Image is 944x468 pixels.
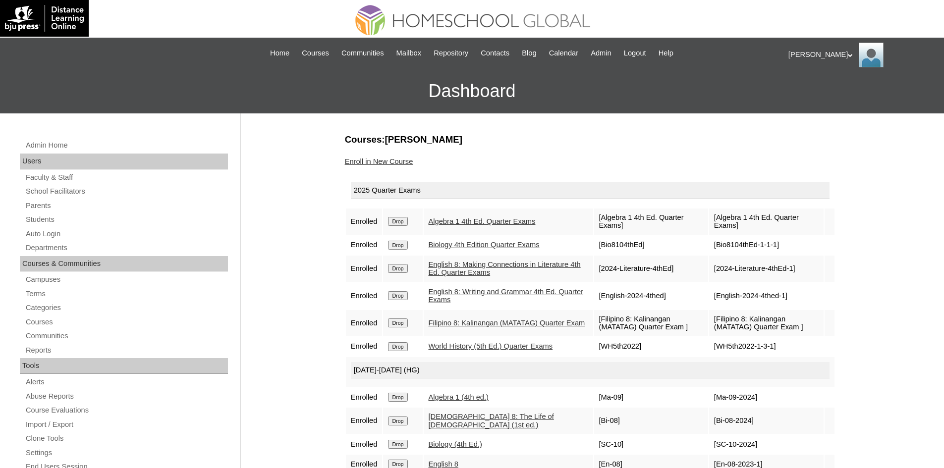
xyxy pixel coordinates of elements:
[20,358,228,374] div: Tools
[594,236,708,255] td: [Bio8104thEd]
[859,43,884,67] img: Ariane Ebuen
[346,408,383,434] td: Enrolled
[481,48,509,59] span: Contacts
[624,48,646,59] span: Logout
[594,388,708,407] td: [Ma-09]
[351,362,830,379] div: [DATE]-[DATE] (HG)
[25,404,228,416] a: Course Evaluations
[25,242,228,254] a: Departments
[429,460,458,468] a: English 8
[270,48,289,59] span: Home
[709,310,824,336] td: [Filipino 8: Kalinangan (MATATAG) Quarter Exam ]
[388,342,407,351] input: Drop
[388,291,407,300] input: Drop
[594,208,708,235] td: [Algebra 1 4th Ed. Quarter Exams]
[594,435,708,454] td: [SC-10]
[297,48,334,59] a: Courses
[265,48,294,59] a: Home
[654,48,678,59] a: Help
[388,440,407,449] input: Drop
[594,283,708,309] td: [English-2024-4thed]
[709,408,824,434] td: [Bi-08-2024]
[25,302,228,314] a: Categories
[429,440,482,448] a: Biology (4th Ed.)
[25,228,228,240] a: Auto Login
[388,241,407,250] input: Drop
[346,337,383,356] td: Enrolled
[429,393,489,401] a: Algebra 1 (4th ed.)
[709,236,824,255] td: [Bio8104thEd-1-1-1]
[341,48,384,59] span: Communities
[709,208,824,235] td: [Algebra 1 4th Ed. Quarter Exams]
[25,185,228,198] a: School Facilitators
[709,388,824,407] td: [Ma-09-2024]
[346,236,383,255] td: Enrolled
[25,330,228,342] a: Communities
[25,418,228,431] a: Import / Export
[25,288,228,300] a: Terms
[591,48,611,59] span: Admin
[429,48,473,59] a: Repository
[709,337,824,356] td: [WH5th2022-1-3-1]
[345,133,835,146] h3: Courses:[PERSON_NAME]
[594,408,708,434] td: [Bi-08]
[709,435,824,454] td: [SC-10-2024]
[429,319,585,327] a: Filipino 8: Kalinangan (MATATAG) Quarter Exam
[429,413,554,429] a: [DEMOGRAPHIC_DATA] 8: The Life of [DEMOGRAPHIC_DATA] (1st ed.)
[20,154,228,169] div: Users
[346,388,383,407] td: Enrolled
[345,157,413,165] a: Enroll in New Course
[788,43,934,67] div: [PERSON_NAME]
[25,447,228,459] a: Settings
[434,48,468,59] span: Repository
[429,288,584,304] a: English 8: Writing and Grammar 4th Ed. Quarter Exams
[25,316,228,328] a: Courses
[586,48,616,59] a: Admin
[594,256,708,282] td: [2024-Literature-4thEd]
[594,310,708,336] td: [Filipino 8: Kalinangan (MATATAG) Quarter Exam ]
[476,48,514,59] a: Contacts
[346,256,383,282] td: Enrolled
[5,5,84,32] img: logo-white.png
[429,342,553,350] a: World History (5th Ed.) Quarter Exams
[346,208,383,235] td: Enrolled
[709,283,824,309] td: [English-2024-4thed-1]
[336,48,389,59] a: Communities
[388,416,407,425] input: Drop
[25,139,228,152] a: Admin Home
[544,48,583,59] a: Calendar
[388,393,407,402] input: Drop
[396,48,422,59] span: Mailbox
[346,283,383,309] td: Enrolled
[429,260,581,277] a: English 8: Making Connections in Literature 4th Ed. Quarter Exams
[549,48,578,59] span: Calendar
[346,435,383,454] td: Enrolled
[659,48,673,59] span: Help
[20,256,228,272] div: Courses & Communities
[391,48,427,59] a: Mailbox
[429,241,540,249] a: Biology 4th Edition Quarter Exams
[25,390,228,403] a: Abuse Reports
[429,217,536,225] a: Algebra 1 4th Ed. Quarter Exams
[346,310,383,336] td: Enrolled
[25,213,228,226] a: Students
[302,48,329,59] span: Courses
[522,48,536,59] span: Blog
[388,318,407,327] input: Drop
[25,171,228,184] a: Faculty & Staff
[594,337,708,356] td: [WH5th2022]
[619,48,651,59] a: Logout
[388,264,407,273] input: Drop
[25,432,228,445] a: Clone Tools
[25,344,228,357] a: Reports
[388,217,407,226] input: Drop
[5,69,939,113] h3: Dashboard
[517,48,541,59] a: Blog
[25,200,228,212] a: Parents
[709,256,824,282] td: [2024-Literature-4thEd-1]
[25,376,228,388] a: Alerts
[351,182,830,199] div: 2025 Quarter Exams
[25,273,228,286] a: Campuses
